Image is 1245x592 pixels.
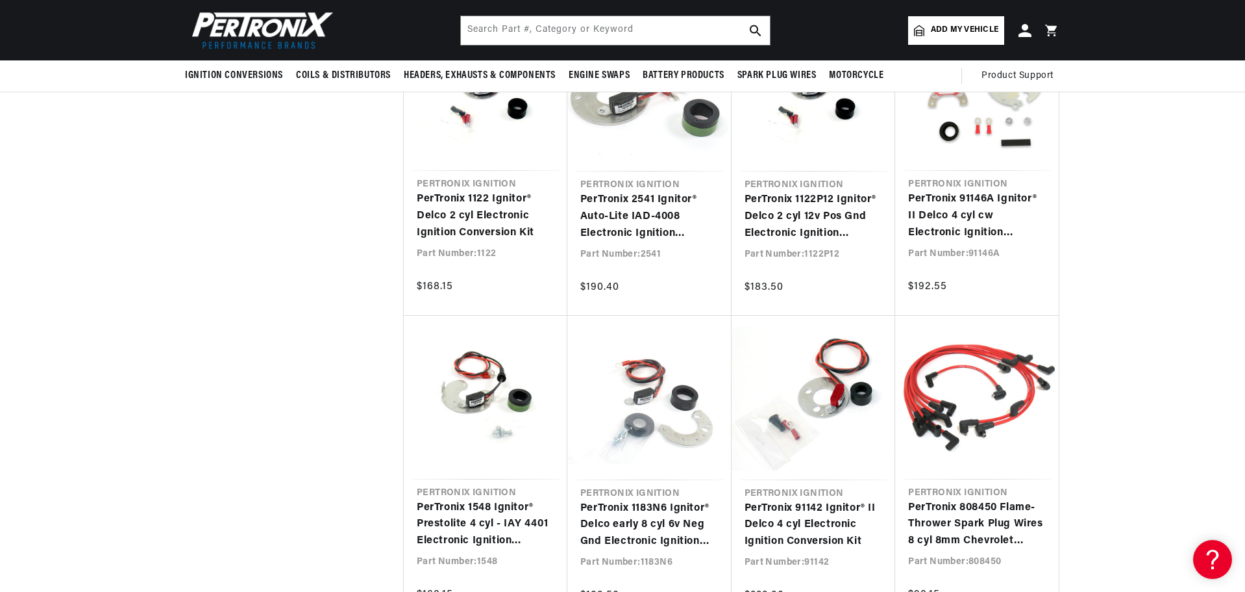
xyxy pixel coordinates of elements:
span: Ignition Conversions [185,69,283,83]
a: Add my vehicle [908,16,1004,45]
summary: Motorcycle [822,60,890,91]
summary: Battery Products [636,60,731,91]
a: PerTronix 91146A Ignitor® II Delco 4 cyl cw Electronic Ignition Conversion Kit [908,191,1046,241]
span: Coils & Distributors [296,69,391,83]
input: Search Part #, Category or Keyword [461,16,770,45]
a: PerTronix 1122 Ignitor® Delco 2 cyl Electronic Ignition Conversion Kit [417,191,554,241]
a: PerTronix 1183N6 Ignitor® Delco early 8 cyl 6v Neg Gnd Electronic Ignition Conversion Kit [580,500,719,550]
summary: Ignition Conversions [185,60,290,91]
img: Pertronix [185,8,334,53]
a: PerTronix 808450 Flame-Thrower Spark Plug Wires 8 cyl 8mm Chevrolet Marine 90 Degree Red [908,500,1046,550]
span: Battery Products [643,69,724,83]
summary: Product Support [981,60,1060,92]
a: PerTronix 2541 Ignitor® Auto-Lite IAD-4008 Electronic Ignition Conversion Kit [580,192,719,242]
a: PerTronix 91142 Ignitor® II Delco 4 cyl Electronic Ignition Conversion Kit [745,500,883,550]
a: PerTronix 1122P12 Ignitor® Delco 2 cyl 12v Pos Gnd Electronic Ignition Conversion Kit [745,192,883,242]
span: Headers, Exhausts & Components [404,69,556,83]
summary: Spark Plug Wires [731,60,823,91]
span: Product Support [981,69,1054,83]
summary: Headers, Exhausts & Components [397,60,562,91]
span: Spark Plug Wires [737,69,817,83]
a: PerTronix 1548 Ignitor® Prestolite 4 cyl - IAY 4401 Electronic Ignition Conversion Kit [417,500,554,550]
span: Engine Swaps [569,69,630,83]
summary: Engine Swaps [562,60,636,91]
span: Motorcycle [829,69,883,83]
summary: Coils & Distributors [290,60,397,91]
button: search button [741,16,770,45]
span: Add my vehicle [931,24,998,36]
